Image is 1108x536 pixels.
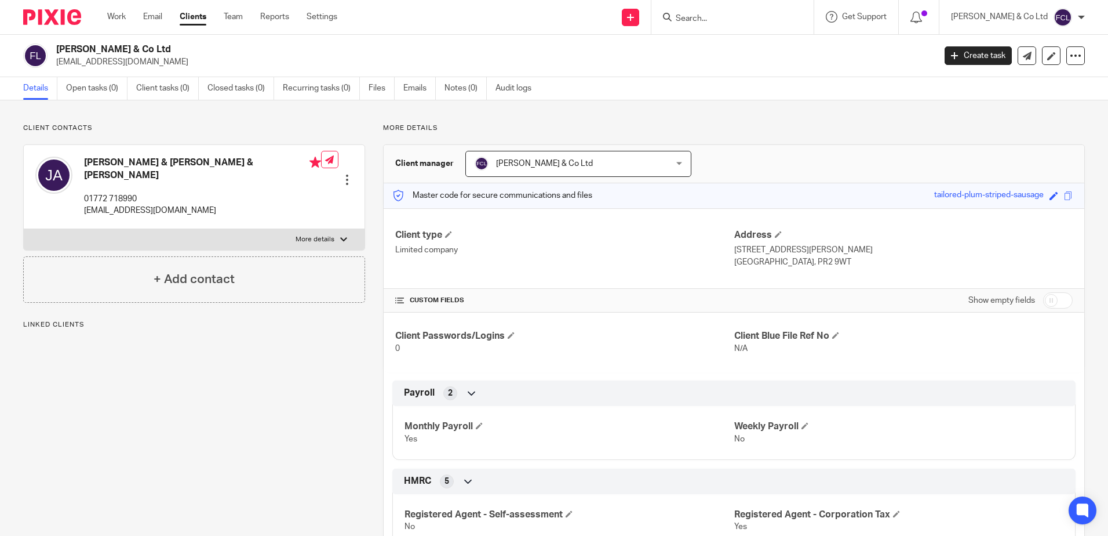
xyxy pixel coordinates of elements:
[404,475,431,487] span: HMRC
[136,77,199,100] a: Client tasks (0)
[395,330,734,342] h4: Client Passwords/Logins
[734,256,1073,268] p: [GEOGRAPHIC_DATA], PR2 9WT
[392,190,592,201] p: Master code for secure communications and files
[734,421,1063,433] h4: Weekly Payroll
[968,295,1035,306] label: Show empty fields
[496,160,593,168] span: [PERSON_NAME] & Co Ltd
[945,46,1012,65] a: Create task
[734,523,747,531] span: Yes
[734,435,745,443] span: No
[444,476,449,487] span: 5
[23,44,48,68] img: svg%3E
[23,320,365,329] p: Linked clients
[23,9,81,25] img: Pixie
[395,296,734,305] h4: CUSTOM FIELDS
[404,509,734,521] h4: Registered Agent - Self-assessment
[934,189,1044,202] div: tailored-plum-striped-sausage
[404,523,415,531] span: No
[224,11,243,23] a: Team
[444,77,487,100] a: Notes (0)
[107,11,126,23] a: Work
[23,77,57,100] a: Details
[309,157,321,168] i: Primary
[84,205,321,216] p: [EMAIL_ADDRESS][DOMAIN_NAME]
[296,235,334,244] p: More details
[395,345,400,353] span: 0
[448,387,453,399] span: 2
[369,77,395,100] a: Files
[475,157,489,171] img: svg%3E
[307,11,337,23] a: Settings
[395,244,734,256] p: Limited company
[395,229,734,241] h4: Client type
[1054,8,1072,27] img: svg%3E
[84,193,321,205] p: 01772 718990
[404,421,734,433] h4: Monthly Payroll
[180,11,206,23] a: Clients
[734,345,748,353] span: N/A
[495,77,540,100] a: Audit logs
[260,11,289,23] a: Reports
[283,77,360,100] a: Recurring tasks (0)
[395,158,454,169] h3: Client manager
[403,77,436,100] a: Emails
[404,387,435,399] span: Payroll
[66,77,127,100] a: Open tasks (0)
[143,11,162,23] a: Email
[842,13,887,21] span: Get Support
[56,56,927,68] p: [EMAIL_ADDRESS][DOMAIN_NAME]
[84,157,321,182] h4: [PERSON_NAME] & [PERSON_NAME] & [PERSON_NAME]
[154,270,235,288] h4: + Add contact
[951,11,1048,23] p: [PERSON_NAME] & Co Ltd
[404,435,417,443] span: Yes
[734,330,1073,342] h4: Client Blue File Ref No
[734,509,1063,521] h4: Registered Agent - Corporation Tax
[207,77,274,100] a: Closed tasks (0)
[734,229,1073,241] h4: Address
[35,157,72,194] img: svg%3E
[23,124,365,133] p: Client contacts
[56,44,753,56] h2: [PERSON_NAME] & Co Ltd
[675,14,779,24] input: Search
[383,124,1085,133] p: More details
[734,244,1073,256] p: [STREET_ADDRESS][PERSON_NAME]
